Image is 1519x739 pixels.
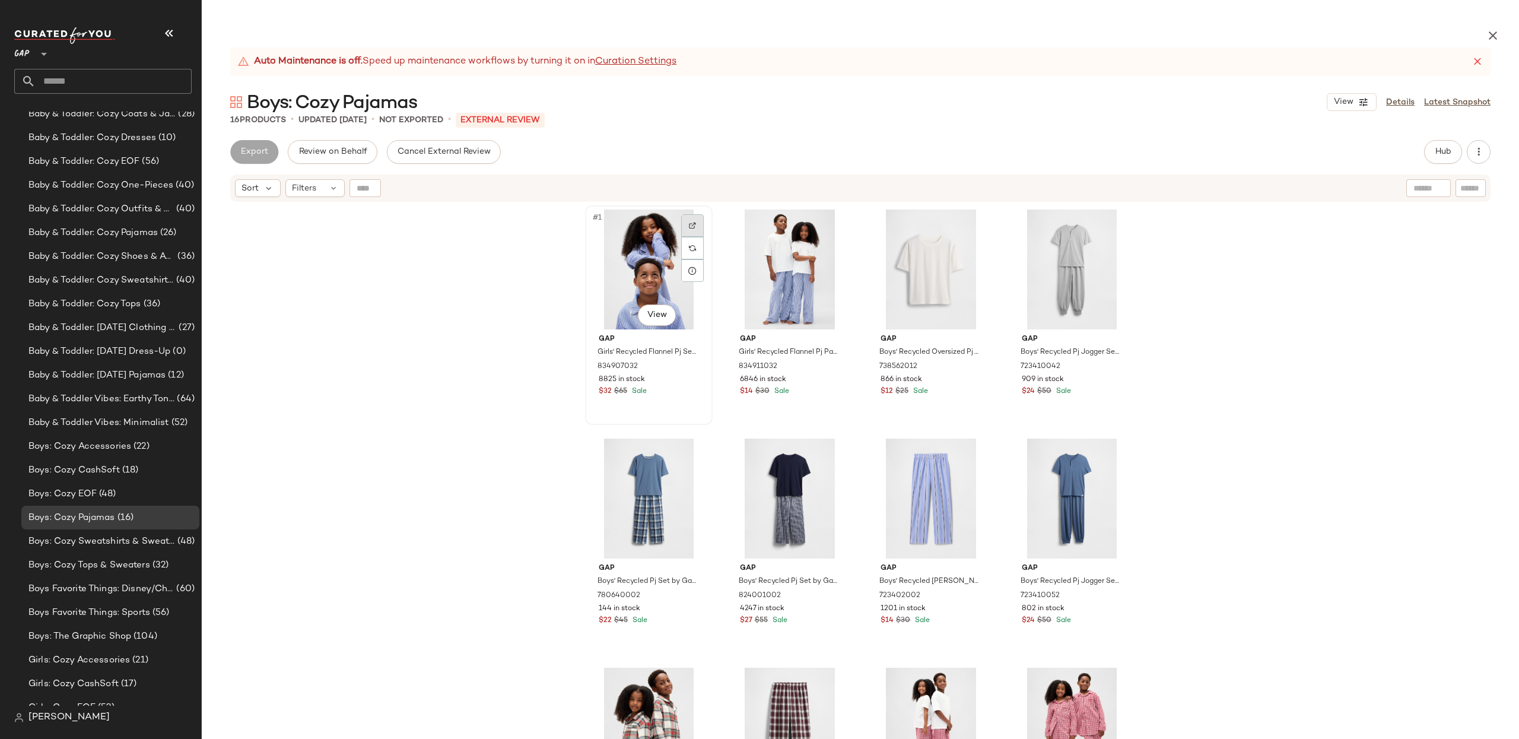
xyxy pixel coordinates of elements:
[1435,147,1451,157] span: Hub
[599,563,699,574] span: Gap
[292,182,316,195] span: Filters
[28,487,97,501] span: Boys: Cozy EOF
[397,147,491,157] span: Cancel External Review
[448,113,451,127] span: •
[28,630,131,643] span: Boys: The Graphic Shop
[881,334,981,345] span: Gap
[288,140,377,164] button: Review on Behalf
[28,416,169,430] span: Baby & Toddler Vibes: Minimalist
[371,113,374,127] span: •
[170,345,185,359] span: (0)
[630,388,647,395] span: Sale
[614,616,628,626] span: $45
[28,226,158,240] span: Baby & Toddler: Cozy Pajamas
[28,464,120,477] span: Boys: Cozy CashSoft
[881,375,922,385] span: 866 in stock
[1424,96,1491,109] a: Latest Snapshot
[739,347,839,358] span: Girls' Recycled Flannel Pj Pants by Gap Blue Pinstripe Size 6
[881,563,981,574] span: Gap
[28,606,150,620] span: Boys Favorite Things: Sports
[740,386,753,397] span: $14
[28,582,174,596] span: Boys Favorite Things: Disney/Characters
[28,274,174,287] span: Baby & Toddler: Cozy Sweatshirts & Sweatpants
[176,107,195,121] span: (28)
[1021,591,1060,601] span: 723410052
[28,535,175,548] span: Boys: Cozy Sweatshirts & Sweatpants
[592,212,604,224] span: #1
[28,369,166,382] span: Baby & Toddler: [DATE] Pajamas
[1054,617,1071,624] span: Sale
[298,114,367,126] p: updated [DATE]
[387,140,501,164] button: Cancel External Review
[173,179,194,192] span: (40)
[739,591,781,601] span: 824001002
[247,91,417,115] span: Boys: Cozy Pajamas
[730,439,850,559] img: cn60051344.jpg
[755,616,768,626] span: $55
[28,654,130,667] span: Girls: Cozy Accessories
[174,392,195,406] span: (64)
[14,713,24,722] img: svg%3e
[28,250,175,264] span: Baby & Toddler: Cozy Shoes & Accessories
[174,274,195,287] span: (40)
[28,202,174,216] span: Baby & Toddler: Cozy Outfits & Sets
[1021,347,1121,358] span: Boys' Recycled Pj Jogger Set by Gap [PERSON_NAME] Size 6
[254,55,363,69] strong: Auto Maintenance is off.
[1022,334,1122,345] span: Gap
[770,617,787,624] span: Sale
[740,563,840,574] span: Gap
[689,222,696,229] img: svg%3e
[156,131,176,145] span: (10)
[28,701,96,715] span: Girls: Cozy EOF
[879,361,917,372] span: 738562012
[150,559,169,572] span: (32)
[598,361,638,372] span: 834907032
[740,604,784,614] span: 4247 in stock
[130,654,148,667] span: (21)
[28,155,139,169] span: Baby & Toddler: Cozy EOF
[1054,388,1071,395] span: Sale
[689,245,696,252] img: svg%3e
[230,114,286,126] div: Products
[28,711,110,725] span: [PERSON_NAME]
[740,616,752,626] span: $27
[174,582,195,596] span: (60)
[589,439,708,559] img: cn59818931.jpg
[166,369,184,382] span: (12)
[1037,616,1051,626] span: $50
[1022,375,1064,385] span: 909 in stock
[630,617,647,624] span: Sale
[1021,576,1121,587] span: Boys' Recycled Pj Jogger Set by Gap Cornflower Size 8
[28,179,173,192] span: Baby & Toddler: Cozy One-Pieces
[895,386,908,397] span: $25
[740,375,786,385] span: 6846 in stock
[97,487,116,501] span: (48)
[131,440,150,453] span: (22)
[1022,604,1064,614] span: 802 in stock
[879,591,920,601] span: 723402002
[291,113,294,127] span: •
[599,334,699,345] span: Gap
[881,616,894,626] span: $14
[28,321,176,335] span: Baby & Toddler: [DATE] Clothing & Accessories
[28,107,176,121] span: Baby & Toddler: Cozy Coats & Jackets
[241,182,259,195] span: Sort
[879,576,980,587] span: Boys' Recycled [PERSON_NAME] Pants by Gap Shirting Blue Stripe Size 12
[879,347,980,358] span: Boys' Recycled Oversized Pj T-Shirt by Gap New Off White Size 8
[739,576,839,587] span: Boys' Recycled Pj Set by Gap Blue Plaid Size 14
[740,334,840,345] span: Gap
[1012,210,1132,329] img: cn59972612.jpg
[119,677,137,691] span: (17)
[28,511,115,525] span: Boys: Cozy Pajamas
[638,305,676,326] button: View
[120,464,139,477] span: (18)
[28,131,156,145] span: Baby & Toddler: Cozy Dresses
[595,55,676,69] a: Curation Settings
[1021,361,1060,372] span: 723410042
[614,386,627,397] span: $65
[1022,616,1035,626] span: $24
[230,96,242,108] img: svg%3e
[755,386,770,397] span: $30
[598,576,698,587] span: Boys' Recycled Pj Set by Gap Blue White Plaid Size 6
[1333,97,1353,107] span: View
